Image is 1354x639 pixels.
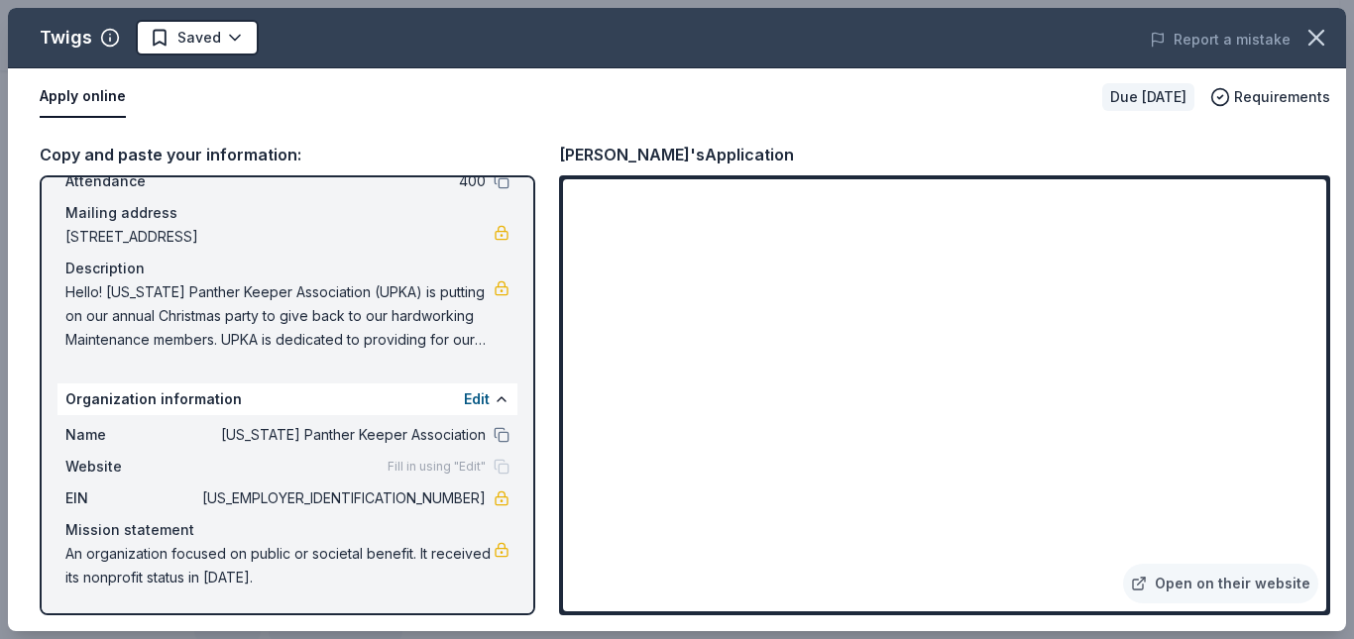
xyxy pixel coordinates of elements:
[559,142,794,167] div: [PERSON_NAME]'s Application
[65,257,509,280] div: Description
[177,26,221,50] span: Saved
[65,225,494,249] span: [STREET_ADDRESS]
[40,142,535,167] div: Copy and paste your information:
[464,387,490,411] button: Edit
[136,20,259,55] button: Saved
[198,169,486,193] span: 400
[65,280,494,352] span: Hello! [US_STATE] Panther Keeper Association (UPKA) is putting on our annual Christmas party to g...
[1102,83,1194,111] div: Due [DATE]
[198,486,486,510] span: [US_EMPLOYER_IDENTIFICATION_NUMBER]
[65,455,198,479] span: Website
[57,383,517,415] div: Organization information
[40,76,126,118] button: Apply online
[65,423,198,447] span: Name
[65,486,198,510] span: EIN
[388,459,486,475] span: Fill in using "Edit"
[1123,564,1318,603] a: Open on their website
[65,201,509,225] div: Mailing address
[40,22,92,53] div: Twigs
[65,169,198,193] span: Attendance
[1234,85,1330,109] span: Requirements
[1150,28,1291,52] button: Report a mistake
[65,542,494,589] span: An organization focused on public or societal benefit. It received its nonprofit status in [DATE].
[198,423,486,447] span: [US_STATE] Panther Keeper Association
[1210,85,1330,109] button: Requirements
[65,518,509,542] div: Mission statement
